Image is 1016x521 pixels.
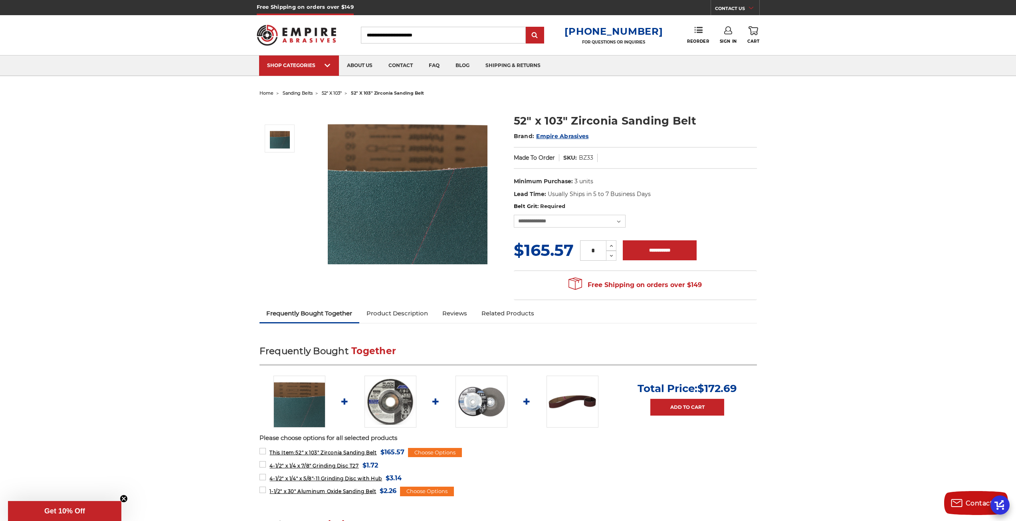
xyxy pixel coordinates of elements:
span: 4-1/2" x 1/4" x 5/8"-11 Grinding Disc with Hub [269,475,382,481]
input: Submit [527,28,543,44]
dt: Minimum Purchase: [514,177,573,186]
p: Total Price: [638,382,737,395]
dd: BZ33 [579,154,593,162]
a: Reorder [687,26,709,44]
dd: 3 units [574,177,593,186]
div: Get 10% OffClose teaser [8,501,121,521]
span: $2.26 [380,485,396,496]
span: 52" x 103" Zirconia Sanding Belt [269,450,376,456]
label: Belt Grit: [514,202,757,210]
img: Empire Abrasives [257,20,337,51]
div: SHOP CATEGORIES [267,62,331,68]
strong: This Item: [269,450,295,456]
div: Choose Options [400,487,454,496]
a: 52" x 103" [322,90,342,96]
img: 52" x 103" Zirconia Sanding Belt [328,105,487,264]
a: [PHONE_NUMBER] [564,26,663,37]
a: CONTACT US [715,4,759,15]
small: Required [540,203,565,209]
a: Add to Cart [650,399,724,416]
span: Get 10% Off [44,507,85,515]
span: $172.69 [697,382,737,395]
button: Contact us [944,491,1008,515]
a: Empire Abrasives [536,133,588,140]
span: Reorder [687,39,709,44]
dd: Usually Ships in 5 to 7 Business Days [548,190,651,198]
span: $165.57 [514,240,574,260]
a: Related Products [474,305,541,322]
a: Frequently Bought Together [259,305,360,322]
span: 52" x 103" zirconia sanding belt [351,90,424,96]
div: Choose Options [408,448,462,458]
a: Cart [747,26,759,44]
span: Cart [747,39,759,44]
a: shipping & returns [477,55,549,76]
img: 52" x 103" Zirconia Sanding Belt [273,376,325,428]
img: 52" x 103" Zirconia Sanding Belt [270,129,290,149]
span: 1-1/2" x 30" Aluminum Oxide Sanding Belt [269,488,376,494]
span: $1.72 [362,460,378,471]
span: 4-1/2" x 1/4 x 7/8" Grinding Disc T27 [269,463,358,469]
span: Brand: [514,133,535,140]
p: Please choose options for all selected products [259,434,757,443]
a: sanding belts [283,90,313,96]
span: Frequently Bought [259,345,349,357]
a: contact [380,55,421,76]
span: Together [351,345,396,357]
button: Close teaser [120,495,128,503]
span: $3.14 [386,473,402,483]
a: about us [339,55,380,76]
dt: SKU: [563,154,577,162]
h1: 52" x 103" Zirconia Sanding Belt [514,113,757,129]
span: Free Shipping on orders over $149 [568,277,702,293]
span: $165.57 [380,447,404,458]
a: Product Description [359,305,435,322]
dt: Lead Time: [514,190,546,198]
a: faq [421,55,448,76]
span: Sign In [720,39,737,44]
span: Made To Order [514,154,555,161]
a: blog [448,55,477,76]
p: FOR QUESTIONS OR INQUIRIES [564,40,663,45]
span: Contact us [966,499,1003,507]
a: Reviews [435,305,474,322]
a: home [259,90,273,96]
